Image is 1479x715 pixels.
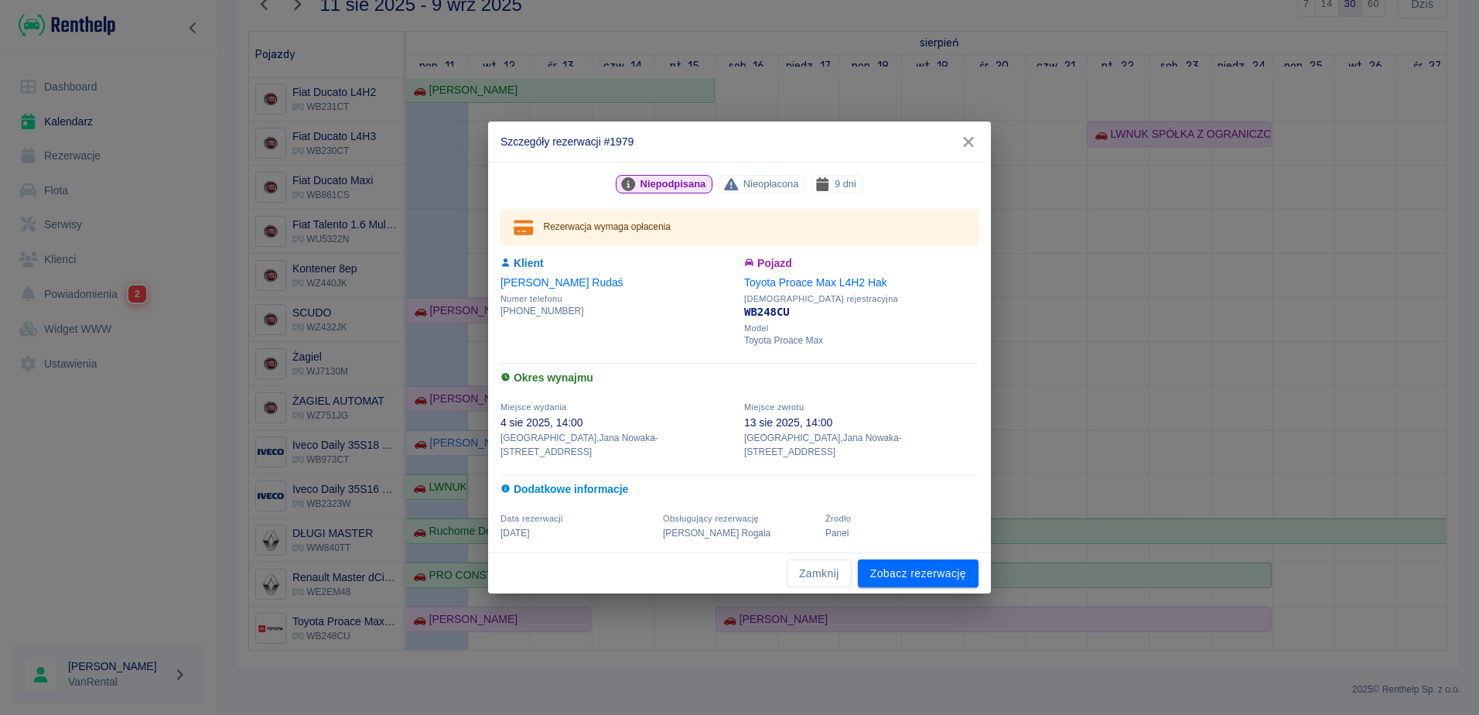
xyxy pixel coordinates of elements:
[858,559,979,588] a: Zobacz rezerwację
[663,526,816,540] p: [PERSON_NAME] Rogala
[828,176,862,192] span: 9 dni
[663,514,759,523] span: Obsługujący rezerwację
[744,276,887,289] a: Toyota Proace Max L4H2 Hak
[500,402,567,412] span: Miejsce wydania
[744,415,979,431] p: 13 sie 2025, 14:00
[500,370,979,386] h6: Okres wynajmu
[744,431,979,459] p: [GEOGRAPHIC_DATA] , Jana Nowaka-[STREET_ADDRESS]
[500,431,735,459] p: [GEOGRAPHIC_DATA] , Jana Nowaka-[STREET_ADDRESS]
[744,294,979,304] span: [DEMOGRAPHIC_DATA] rejestracyjna
[744,323,979,334] span: Model
[744,402,804,412] span: Miejsce zwrotu
[737,176,805,192] span: Nieopłacona
[500,526,654,540] p: [DATE]
[500,255,735,272] h6: Klient
[488,121,991,162] h2: Szczegóły rezerwacji #1979
[500,276,623,289] a: [PERSON_NAME] Rudaś
[544,214,671,241] div: Rezerwacja wymaga opłacenia
[787,559,852,588] button: Zamknij
[634,176,712,192] span: Niepodpisana
[500,415,735,431] p: 4 sie 2025, 14:00
[744,334,979,347] p: Toyota Proace Max
[825,526,979,540] p: Panel
[744,255,979,272] h6: Pojazd
[500,514,563,523] span: Data rezerwacji
[500,294,735,304] span: Numer telefonu
[825,514,851,523] span: Żrodło
[744,304,979,320] p: WB248CU
[500,304,735,318] p: [PHONE_NUMBER]
[500,481,979,498] h6: Dodatkowe informacje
